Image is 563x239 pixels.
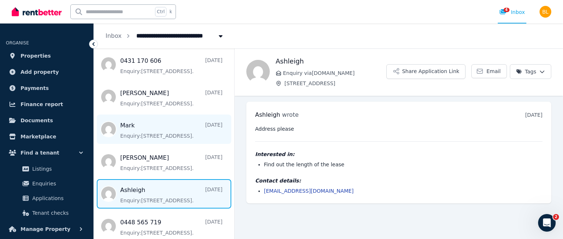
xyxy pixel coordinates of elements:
[120,186,222,204] a: Ashleigh[DATE]Enquiry:[STREET_ADDRESS].
[9,162,85,176] a: Listings
[264,161,542,168] li: Find out the length of the lease
[6,48,88,63] a: Properties
[6,222,88,236] button: Manage Property
[120,57,222,75] a: 0431 170 606[DATE]Enquiry:[STREET_ADDRESS].
[32,209,82,217] span: Tenant checks
[6,129,88,144] a: Marketplace
[106,32,122,39] a: Inbox
[6,113,88,128] a: Documents
[6,40,29,46] span: ORGANISE
[9,191,85,206] a: Applications
[553,214,559,220] span: 2
[9,206,85,220] a: Tenant checks
[32,179,82,188] span: Enquiries
[246,60,270,83] img: Ashleigh
[32,164,82,173] span: Listings
[21,100,63,109] span: Finance report
[255,111,280,118] span: Ashleigh
[540,6,551,18] img: Brandon Lim
[510,64,551,79] button: Tags
[255,151,542,158] h4: Interested in:
[516,68,536,75] span: Tags
[6,65,88,79] a: Add property
[386,64,466,79] button: Share Application Link
[12,6,62,17] img: RentBetter
[120,153,222,172] a: [PERSON_NAME][DATE]Enquiry:[STREET_ADDRESS].
[264,188,354,194] a: [EMAIL_ADDRESS][DOMAIN_NAME]
[525,112,542,118] time: [DATE]
[21,51,51,60] span: Properties
[255,177,542,184] h4: Contact details:
[504,8,509,12] span: 4
[499,8,525,16] div: Inbox
[21,225,70,233] span: Manage Property
[538,214,556,232] iframe: Intercom live chat
[21,132,56,141] span: Marketplace
[255,125,542,133] pre: Address please
[276,56,386,66] h1: Ashleigh
[120,89,222,107] a: [PERSON_NAME][DATE]Enquiry:[STREET_ADDRESS].
[169,9,172,15] span: k
[21,68,59,76] span: Add property
[32,194,82,203] span: Applications
[486,68,501,75] span: Email
[283,69,386,77] span: Enquiry via [DOMAIN_NAME]
[21,148,59,157] span: Find a tenant
[284,80,386,87] span: [STREET_ADDRESS]
[155,7,166,17] span: Ctrl
[282,111,299,118] span: wrote
[6,81,88,95] a: Payments
[6,97,88,112] a: Finance report
[9,176,85,191] a: Enquiries
[94,23,236,48] nav: Breadcrumb
[6,145,88,160] button: Find a tenant
[21,116,53,125] span: Documents
[120,218,222,236] a: 0448 565 719[DATE]Enquiry:[STREET_ADDRESS].
[120,121,222,140] a: Mark[DATE]Enquiry:[STREET_ADDRESS].
[471,64,507,78] a: Email
[21,84,49,93] span: Payments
